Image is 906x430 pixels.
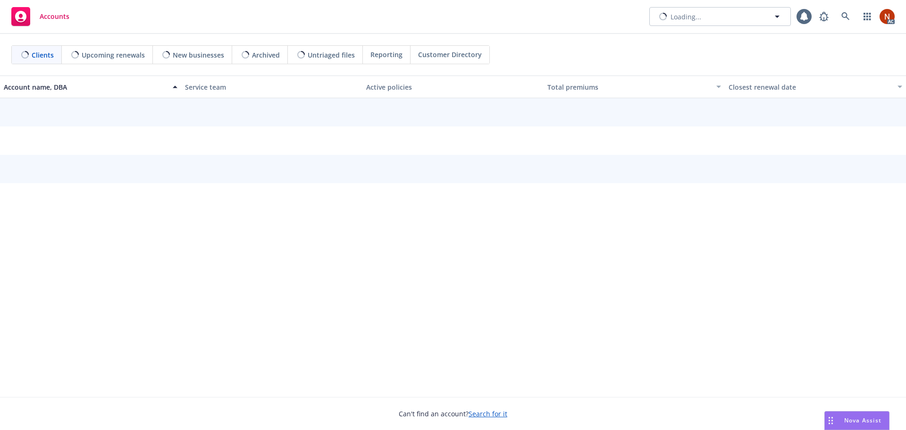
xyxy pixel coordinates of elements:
span: Archived [252,50,280,60]
button: Active policies [362,76,544,98]
span: Can't find an account? [399,409,507,419]
span: Customer Directory [418,50,482,59]
span: Accounts [40,13,69,20]
button: Nova Assist [824,411,889,430]
span: Reporting [370,50,403,59]
div: Total premiums [547,82,711,92]
span: Loading... [671,12,701,22]
span: Untriaged files [308,50,355,60]
img: photo [880,9,895,24]
span: New businesses [173,50,224,60]
div: Closest renewal date [729,82,892,92]
button: Closest renewal date [725,76,906,98]
div: Account name, DBA [4,82,167,92]
button: Service team [181,76,362,98]
button: Loading... [649,7,791,26]
a: Switch app [858,7,877,26]
div: Drag to move [825,412,837,430]
button: Total premiums [544,76,725,98]
a: Accounts [8,3,73,30]
a: Search for it [469,409,507,418]
span: Clients [32,50,54,60]
a: Report a Bug [814,7,833,26]
a: Search [836,7,855,26]
span: Nova Assist [844,416,881,424]
div: Active policies [366,82,540,92]
div: Service team [185,82,359,92]
span: Upcoming renewals [82,50,145,60]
